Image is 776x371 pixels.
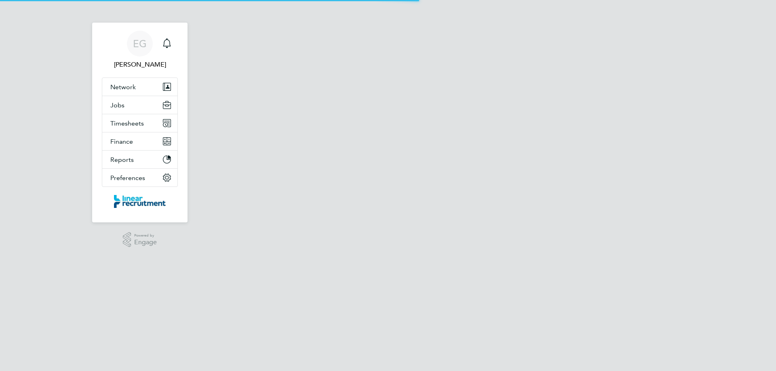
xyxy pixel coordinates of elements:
button: Reports [102,151,177,168]
span: Reports [110,156,134,163]
button: Timesheets [102,114,177,132]
a: Powered byEngage [123,232,157,247]
button: Preferences [102,169,177,187]
span: Powered by [134,232,157,239]
span: EG [133,38,147,49]
span: Timesheets [110,119,144,127]
nav: Main navigation [92,23,188,222]
span: Network [110,83,136,91]
img: linearrecruitment-logo-retina.png [114,195,166,208]
span: Eshanthi Goonetilleke [102,60,178,69]
button: Network [102,78,177,96]
span: Jobs [110,101,124,109]
span: Finance [110,138,133,145]
a: Go to home page [102,195,178,208]
button: Jobs [102,96,177,114]
button: Finance [102,132,177,150]
span: Engage [134,239,157,246]
span: Preferences [110,174,145,182]
a: EG[PERSON_NAME] [102,31,178,69]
